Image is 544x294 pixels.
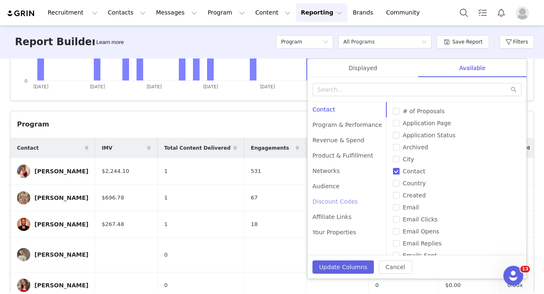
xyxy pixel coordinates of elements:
[437,35,489,49] button: Save Report
[307,117,387,133] div: Program & Performance
[418,59,527,78] div: Available
[307,59,418,78] div: Displayed
[400,252,440,259] span: Emails Sent
[422,39,427,45] i: icon: down
[251,144,289,152] span: Engagements
[503,266,523,286] iframe: Intercom live chat
[251,167,261,175] span: 531
[17,218,30,231] img: 671db528-a456-4448-9659-a1632ddaa170.jpg
[400,132,459,138] span: Application Status
[400,108,448,114] span: # of Proposals
[455,3,473,22] button: Search
[473,3,492,22] a: Tasks
[520,266,530,272] span: 13
[164,251,168,259] span: 0
[17,119,49,129] div: Program
[307,225,387,240] div: Your Properties
[312,83,522,96] input: Search...
[33,84,49,90] text: [DATE]
[323,39,328,45] i: icon: down
[17,191,88,204] a: [PERSON_NAME]
[34,168,88,175] div: [PERSON_NAME]
[400,120,455,126] span: Application Page
[251,194,258,202] span: 67
[103,3,151,22] button: Contacts
[400,144,432,151] span: Archived
[260,84,275,90] text: [DATE]
[34,282,88,289] div: [PERSON_NAME]
[500,35,534,49] button: Filters
[250,3,295,22] button: Content
[348,3,381,22] a: Brands
[164,220,168,228] span: 1
[17,279,30,292] img: 21c3fd88-0966-4561-b748-e1b8d5c816f2.jpg
[95,38,125,46] div: Tooltip anchor
[307,194,387,209] div: Discount Codes
[251,220,258,228] span: 18
[307,148,387,163] div: Product & Fulfillment
[307,102,387,117] div: Contact
[296,3,347,22] button: Reporting
[400,180,429,187] span: Country
[307,163,387,179] div: Networks
[164,144,231,152] span: Total Content Delivered
[511,87,517,92] i: icon: search
[400,156,417,163] span: City
[343,36,375,48] div: All Programs
[17,248,30,261] img: 052aff42-4a22-4c31-8195-1e42eb36c2d0.jpg
[17,144,39,152] span: Contact
[281,36,302,48] h5: Program
[15,34,97,49] h3: Report Builder
[17,165,88,178] a: [PERSON_NAME]
[17,218,88,231] a: [PERSON_NAME]
[312,260,374,274] button: Update Columns
[17,279,88,292] a: [PERSON_NAME]
[400,228,443,235] span: Email Opens
[102,144,112,152] span: IMV
[307,179,387,194] div: Audience
[17,248,88,261] a: [PERSON_NAME]
[34,251,88,258] div: [PERSON_NAME]
[24,78,27,84] text: 0
[307,209,387,225] div: Affiliate Links
[202,3,250,22] button: Program
[400,192,429,199] span: Created
[164,281,168,289] span: 0
[400,240,445,247] span: Email Replies
[164,194,168,202] span: 1
[164,167,168,175] span: 1
[203,84,218,90] text: [DATE]
[375,281,378,289] span: 0
[516,6,529,19] img: placeholder-profile.jpg
[146,84,162,90] text: [DATE]
[445,281,461,289] span: $0.00
[400,216,441,223] span: Email Clicks
[43,3,102,22] button: Recruitment
[400,168,429,175] span: Contact
[17,165,30,178] img: 755ec140-d65b-41fb-8f0e-9dc0244dea01.jpg
[7,10,36,17] img: grin logo
[17,191,30,204] img: 09b872b7-6176-4a5d-8827-8fbdd6a20a3b.jpg
[34,221,88,228] div: [PERSON_NAME]
[307,133,387,148] div: Revenue & Spend
[102,194,124,202] span: $696.78
[379,260,412,274] button: Cancel
[511,6,537,19] button: Profile
[102,167,129,175] span: $2,244.10
[400,204,422,211] span: Email
[492,3,510,22] button: Notifications
[381,3,429,22] a: Community
[102,220,124,228] span: $267.48
[90,84,105,90] text: [DATE]
[151,3,202,22] button: Messages
[34,194,88,201] div: [PERSON_NAME]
